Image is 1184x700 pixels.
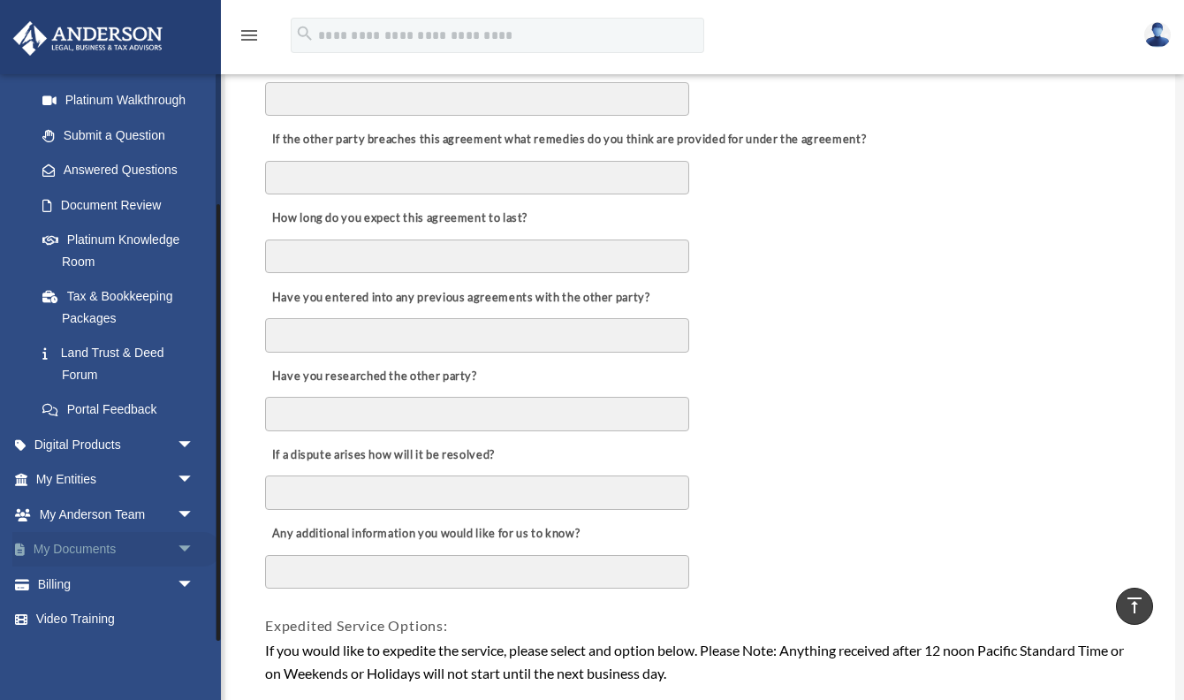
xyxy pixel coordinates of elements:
a: Platinum Walkthrough [25,83,221,118]
a: Submit a Question [25,118,221,153]
a: My Documentsarrow_drop_down [12,532,221,567]
label: Have you researched the other party? [265,364,482,389]
a: Video Training [12,602,221,637]
label: How long do you expect this agreement to last? [265,207,532,232]
i: vertical_align_top [1124,595,1145,616]
span: arrow_drop_down [177,567,212,603]
a: Land Trust & Deed Forum [25,336,221,392]
label: Any additional information you would like for us to know? [265,521,584,546]
a: Tax & Bookkeeping Packages [25,279,221,336]
label: If the other party breaches this agreement what remedies do you think are provided for under the ... [265,128,870,153]
span: Expedited Service Options: [265,617,448,634]
a: Portal Feedback [25,392,221,428]
span: arrow_drop_down [177,427,212,463]
a: Digital Productsarrow_drop_down [12,427,221,462]
i: search [295,24,315,43]
a: vertical_align_top [1116,588,1153,625]
a: Answered Questions [25,153,221,188]
a: menu [239,31,260,46]
span: arrow_drop_down [177,462,212,498]
span: arrow_drop_down [177,532,212,568]
i: menu [239,25,260,46]
a: Billingarrow_drop_down [12,567,221,602]
a: My Entitiesarrow_drop_down [12,462,221,498]
div: If you would like to expedite the service, please select and option below. Please Note: Anything ... [265,639,1135,684]
a: Document Review [25,187,212,223]
label: If a dispute arises how will it be resolved? [265,443,499,468]
a: My Anderson Teamarrow_drop_down [12,497,221,532]
img: User Pic [1144,22,1171,48]
a: Platinum Knowledge Room [25,223,221,279]
label: Have you entered into any previous agreements with the other party? [265,285,655,310]
img: Anderson Advisors Platinum Portal [8,21,168,56]
span: arrow_drop_down [177,497,212,533]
